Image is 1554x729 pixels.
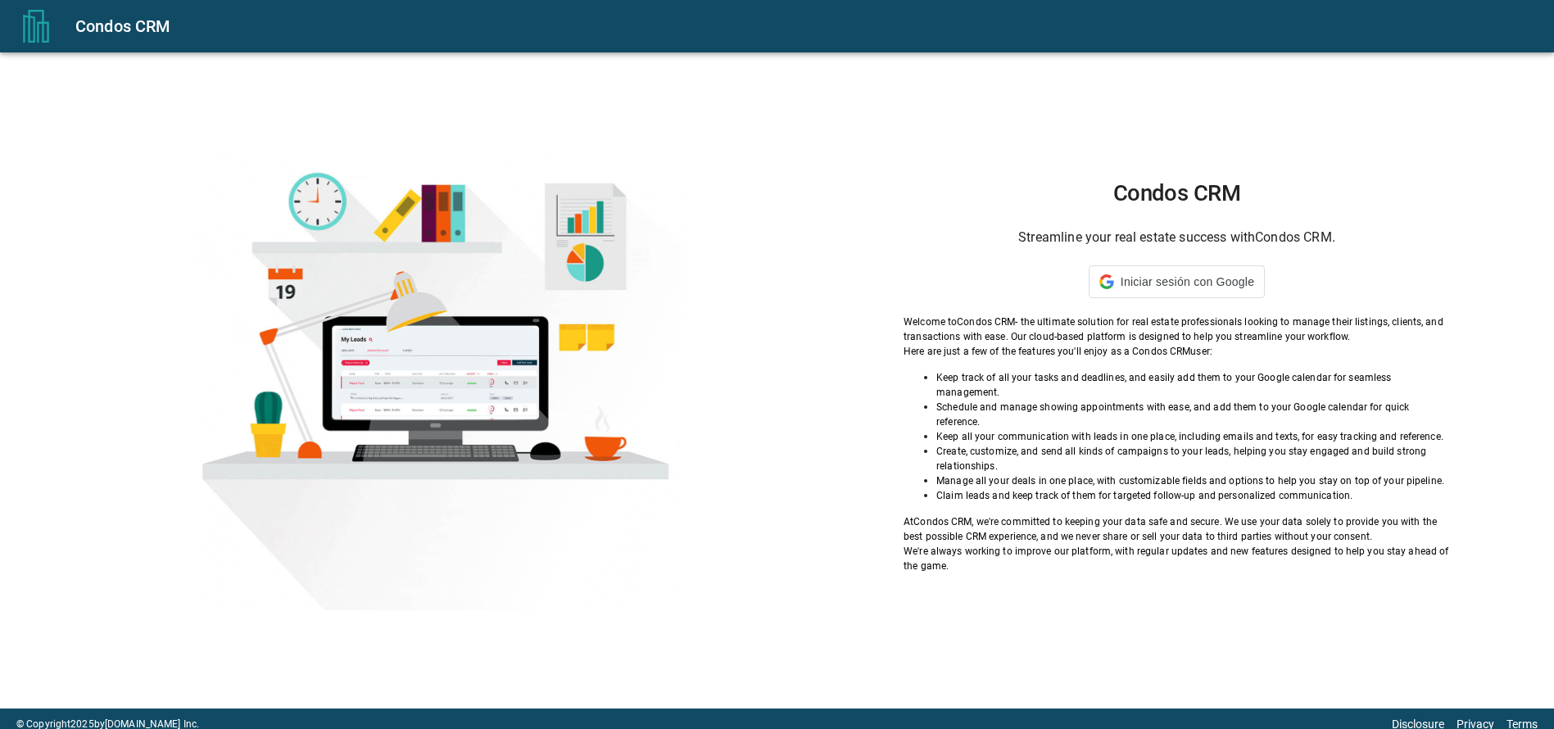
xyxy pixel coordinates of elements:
span: Iniciar sesión con Google [1121,275,1254,288]
h6: Streamline your real estate success with Condos CRM . [904,226,1450,249]
p: Claim leads and keep track of them for targeted follow-up and personalized communication. [936,488,1450,503]
p: Welcome to Condos CRM - the ultimate solution for real estate professionals looking to manage the... [904,315,1450,344]
p: At Condos CRM , we're committed to keeping your data safe and secure. We use your data solely to ... [904,514,1450,544]
p: Here are just a few of the features you'll enjoy as a Condos CRM user: [904,344,1450,359]
p: Create, customize, and send all kinds of campaigns to your leads, helping you stay engaged and bu... [936,444,1450,473]
p: Keep all your communication with leads in one place, including emails and texts, for easy trackin... [936,429,1450,444]
h1: Condos CRM [904,180,1450,206]
p: Manage all your deals in one place, with customizable fields and options to help you stay on top ... [936,473,1450,488]
p: We're always working to improve our platform, with regular updates and new features designed to h... [904,544,1450,573]
p: Keep track of all your tasks and deadlines, and easily add them to your Google calendar for seaml... [936,370,1450,400]
div: Condos CRM [75,13,1534,39]
p: Schedule and manage showing appointments with ease, and add them to your Google calendar for quic... [936,400,1450,429]
div: Iniciar sesión con Google [1089,265,1265,298]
